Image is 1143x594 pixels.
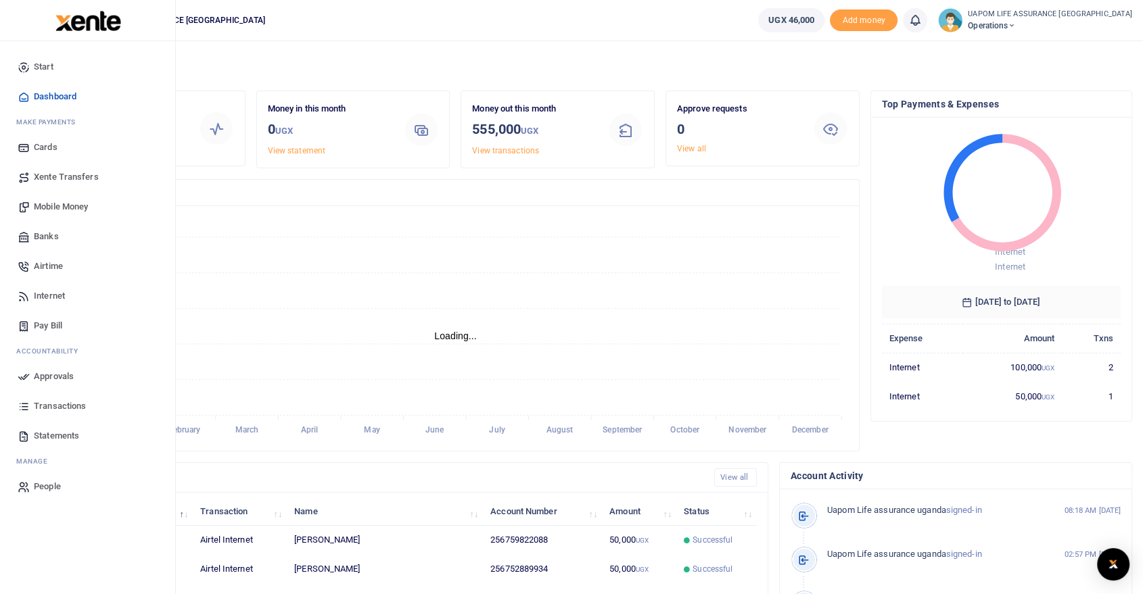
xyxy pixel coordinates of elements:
span: Add money [830,9,897,32]
span: People [34,480,61,493]
tspan: February [168,425,201,435]
span: anage [23,456,48,466]
a: Pay Bill [11,311,164,341]
a: Approvals [11,362,164,391]
a: View transactions [472,146,539,155]
span: Xente Transfers [34,170,99,184]
p: Money in this month [268,102,393,116]
h6: [DATE] to [DATE] [882,286,1121,318]
span: Uapom Life assurance uganda [827,505,946,515]
span: Internet [34,289,65,303]
span: countability [26,346,78,356]
th: Txns [1062,324,1121,353]
li: Ac [11,341,164,362]
span: Cards [34,141,57,154]
td: 1 [1062,382,1121,410]
a: Mobile Money [11,192,164,222]
h3: 0 [268,119,393,141]
tspan: October [670,425,700,435]
div: Open Intercom Messenger [1097,548,1129,580]
span: Operations [968,20,1132,32]
li: M [11,112,164,132]
th: Transaction: activate to sort column ascending [193,497,287,526]
td: 50,000 [602,526,676,555]
a: View statement [268,146,325,155]
img: logo-large [55,11,121,31]
a: Start [11,52,164,82]
small: UGX [636,566,649,573]
a: UGX 46,000 [758,8,824,32]
text: Loading... [434,330,477,341]
h3: 555,000 [472,119,597,141]
th: Status: activate to sort column ascending [676,497,757,526]
p: Money out this month [472,102,597,116]
span: Pay Bill [34,319,62,332]
tspan: May [364,425,379,435]
span: Successful [693,563,732,575]
span: Mobile Money [34,200,88,214]
h4: Transactions Overview [63,185,848,200]
li: Toup your wallet [830,9,897,32]
span: Successful [693,534,732,546]
span: Dashboard [34,90,76,103]
a: People [11,472,164,501]
span: Airtime [34,259,63,273]
a: Internet [11,281,164,311]
tspan: March [235,425,259,435]
small: 02:57 PM [DATE] [1064,549,1121,560]
h3: 0 [677,119,802,139]
tspan: June [425,425,444,435]
span: Approvals [34,370,74,383]
td: Airtel Internet [193,555,287,584]
tspan: November [728,425,767,435]
h4: Hello UAPOM [51,58,1132,73]
td: [PERSON_NAME] [287,555,483,584]
span: Internet [995,247,1025,257]
tspan: September [603,425,643,435]
td: 100,000 [963,353,1062,382]
span: ake Payments [23,117,76,127]
img: profile-user [938,8,962,32]
h4: Top Payments & Expenses [882,97,1121,112]
small: 08:18 AM [DATE] [1064,505,1121,516]
a: Cards [11,132,164,162]
small: UGX [1042,393,1054,401]
a: Dashboard [11,82,164,112]
th: Expense [882,324,964,353]
td: Airtel Internet [193,526,287,555]
a: Airtime [11,251,164,281]
small: UGX [521,126,538,136]
span: UGX 46,000 [768,14,814,27]
a: logo-small logo-large logo-large [54,15,121,25]
span: Start [34,60,53,74]
a: Banks [11,222,164,251]
th: Name: activate to sort column ascending [287,497,483,526]
p: signed-in [827,547,1047,562]
a: Xente Transfers [11,162,164,192]
span: Internet [995,262,1025,272]
span: Uapom Life assurance uganda [827,549,946,559]
td: 256752889934 [483,555,602,584]
td: 256759822088 [483,526,602,555]
a: Transactions [11,391,164,421]
a: View all [677,144,706,153]
li: M [11,451,164,472]
td: 50,000 [602,555,676,584]
tspan: December [792,425,829,435]
p: Approve requests [677,102,802,116]
a: Statements [11,421,164,451]
td: Internet [882,382,964,410]
p: signed-in [827,503,1047,518]
a: profile-user UAPOM LIFE ASSURANCE [GEOGRAPHIC_DATA] Operations [938,8,1132,32]
span: Transactions [34,399,86,413]
h4: Account Activity [791,468,1121,483]
small: UAPOM LIFE ASSURANCE [GEOGRAPHIC_DATA] [968,9,1132,20]
li: Wallet ballance [753,8,830,32]
th: Account Number: activate to sort column ascending [483,497,602,526]
td: 50,000 [963,382,1062,410]
td: [PERSON_NAME] [287,526,483,555]
small: UGX [1042,364,1054,372]
td: 2 [1062,353,1121,382]
small: UGX [275,126,293,136]
span: Banks [34,230,59,243]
